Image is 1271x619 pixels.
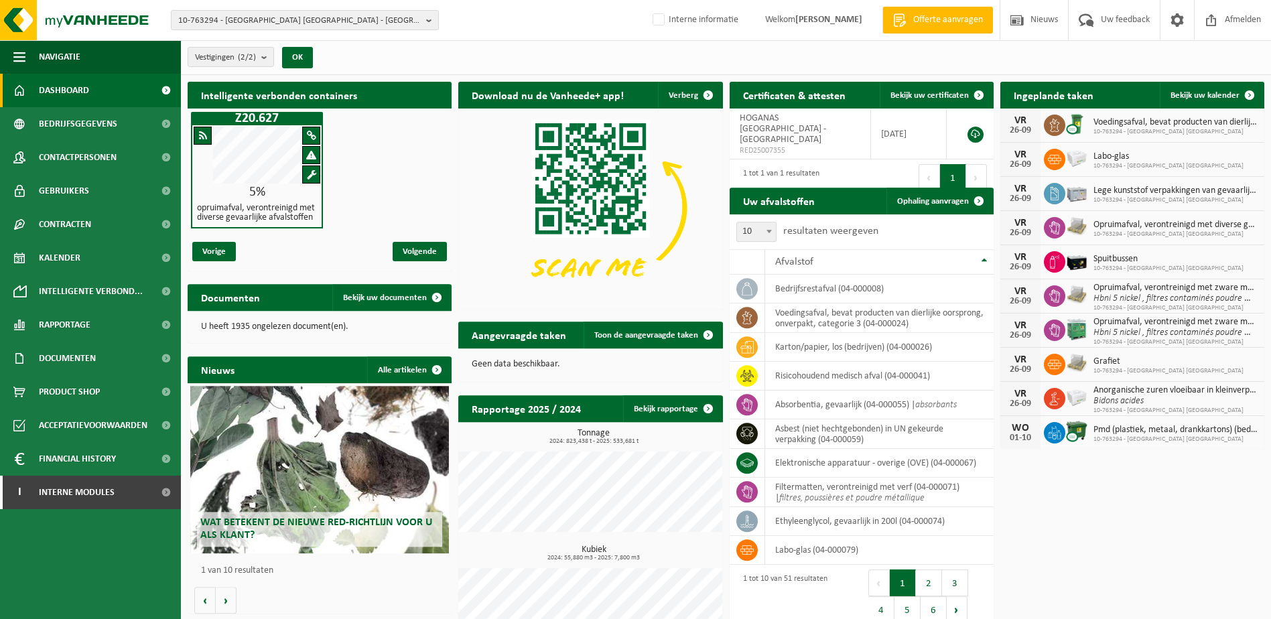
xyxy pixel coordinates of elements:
[658,82,722,109] button: Verberg
[880,82,992,109] a: Bekijk uw certificaten
[1065,386,1088,409] img: PB-LB-0680-HPE-GY-02
[765,391,994,419] td: absorbentia, gevaarlijk (04-000055) |
[39,74,89,107] span: Dashboard
[458,109,722,307] img: Download de VHEPlus App
[1065,181,1088,204] img: PB-LB-0680-HPE-GY-11
[1093,220,1258,230] span: Opruimafval, verontreinigd met diverse gevaarlijke afvalstoffen
[171,10,439,30] button: 10-763294 - [GEOGRAPHIC_DATA] [GEOGRAPHIC_DATA] - [GEOGRAPHIC_DATA]
[736,222,777,243] span: 10
[1007,331,1034,340] div: 26-09
[458,322,580,348] h2: Aangevraagde taken
[39,208,91,241] span: Contracten
[39,107,117,141] span: Bedrijfsgegevens
[39,476,115,509] span: Interne modules
[465,429,722,445] h3: Tonnage
[465,546,722,562] h3: Kubiek
[871,109,947,159] td: [DATE]
[1065,215,1088,238] img: LP-PA-00000-WDN-11
[178,11,421,31] span: 10-763294 - [GEOGRAPHIC_DATA] [GEOGRAPHIC_DATA] - [GEOGRAPHIC_DATA]
[584,322,722,349] a: Toon de aangevraagde taken
[194,587,216,614] button: Vorige
[868,569,890,596] button: Previous
[39,174,89,208] span: Gebruikers
[1065,113,1088,135] img: WB-0240-CU
[39,308,90,342] span: Rapportage
[195,48,256,68] span: Vestigingen
[783,226,878,236] label: resultaten weergeven
[238,53,256,62] count: (2/2)
[39,375,100,409] span: Product Shop
[765,303,994,333] td: voedingsafval, bevat producten van dierlijke oorsprong, onverpakt, categorie 3 (04-000024)
[737,223,776,242] span: 10
[1093,385,1258,396] span: Anorganische zuren vloeibaar in kleinverpakking
[1093,367,1244,375] span: 10-763294 - [GEOGRAPHIC_DATA] [GEOGRAPHIC_DATA]
[1007,365,1034,374] div: 26-09
[1093,283,1258,293] span: Opruimafval, verontreinigd met zware metalen
[650,10,738,30] label: Interne informatie
[890,91,969,100] span: Bekijk uw certificaten
[1093,117,1258,128] span: Voedingsafval, bevat producten van dierlijke oorsprong, onverpakt, categorie 3
[669,91,698,100] span: Verberg
[1065,249,1088,272] img: PB-LB-0680-HPE-BK-11
[1093,128,1258,136] span: 10-763294 - [GEOGRAPHIC_DATA] [GEOGRAPHIC_DATA]
[765,536,994,565] td: labo-glas (04-000079)
[1093,338,1258,346] span: 10-763294 - [GEOGRAPHIC_DATA] [GEOGRAPHIC_DATA]
[188,284,273,310] h2: Documenten
[1065,352,1088,374] img: LP-PA-00000-WDN-11
[1170,91,1240,100] span: Bekijk uw kalender
[795,15,862,25] strong: [PERSON_NAME]
[216,587,237,614] button: Volgende
[1007,160,1034,169] div: 26-09
[1007,286,1034,297] div: VR
[1093,196,1258,204] span: 10-763294 - [GEOGRAPHIC_DATA] [GEOGRAPHIC_DATA]
[1093,162,1244,170] span: 10-763294 - [GEOGRAPHIC_DATA] [GEOGRAPHIC_DATA]
[1093,317,1258,328] span: Opruimafval, verontreinigd met zware metalen
[1065,317,1088,342] img: PB-HB-1400-HPE-GN-11
[1093,304,1258,312] span: 10-763294 - [GEOGRAPHIC_DATA] [GEOGRAPHIC_DATA]
[1093,254,1244,265] span: Spuitbussen
[765,478,994,507] td: filtermatten, verontreinigd met verf (04-000071) |
[188,82,452,108] h2: Intelligente verbonden containers
[188,47,274,67] button: Vestigingen(2/2)
[966,164,987,191] button: Next
[1093,435,1258,443] span: 10-763294 - [GEOGRAPHIC_DATA] [GEOGRAPHIC_DATA]
[1007,297,1034,306] div: 26-09
[39,241,80,275] span: Kalender
[623,396,722,423] a: Bekijk rapportage
[1007,399,1034,409] div: 26-09
[13,476,25,509] span: I
[765,507,994,536] td: ethyleenglycol, gevaarlijk in 200l (04-000074)
[740,113,826,145] span: HOGANAS [GEOGRAPHIC_DATA] - [GEOGRAPHIC_DATA]
[740,145,860,156] span: RED25007355
[940,164,966,191] button: 1
[882,7,993,33] a: Offerte aanvragen
[1007,184,1034,194] div: VR
[1007,423,1034,433] div: WO
[1093,425,1258,435] span: Pmd (plastiek, metaal, drankkartons) (bedrijven)
[1007,228,1034,238] div: 26-09
[1093,186,1258,196] span: Lege kunststof verpakkingen van gevaarlijke stoffen
[1007,126,1034,135] div: 26-09
[730,82,859,108] h2: Certificaten & attesten
[910,13,986,27] span: Offerte aanvragen
[39,409,147,442] span: Acceptatievoorwaarden
[472,360,709,370] p: Geen data beschikbaar.
[1093,396,1144,406] i: Bidons acides
[1093,265,1244,273] span: 10-763294 - [GEOGRAPHIC_DATA] [GEOGRAPHIC_DATA]
[1065,283,1088,306] img: LP-PA-00000-WDN-11
[343,293,427,302] span: Bekijk uw documenten
[197,204,317,222] h4: opruimafval, verontreinigd met diverse gevaarlijke afvalstoffen
[39,40,80,74] span: Navigatie
[916,569,942,596] button: 2
[39,442,116,476] span: Financial History
[775,257,813,267] span: Afvalstof
[367,356,450,383] a: Alle artikelen
[39,275,143,308] span: Intelligente verbond...
[1065,420,1088,443] img: WB-1100-CU
[1007,263,1034,272] div: 26-09
[736,163,819,192] div: 1 tot 1 van 1 resultaten
[192,242,236,261] span: Vorige
[190,386,449,553] a: Wat betekent de nieuwe RED-richtlijn voor u als klant?
[1007,115,1034,126] div: VR
[1007,354,1034,365] div: VR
